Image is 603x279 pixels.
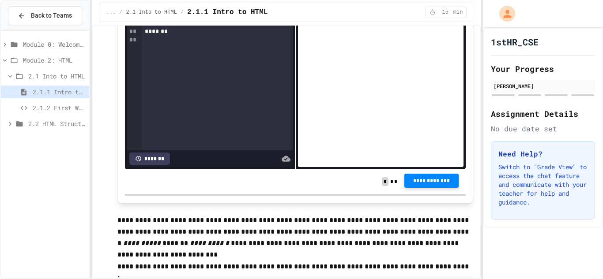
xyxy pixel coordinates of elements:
[31,11,72,20] span: Back to Teams
[498,149,588,159] h3: Need Help?
[119,9,122,16] span: /
[8,6,82,25] button: Back to Teams
[498,163,588,207] p: Switch to "Grade View" to access the chat feature and communicate with your teacher for help and ...
[187,7,268,18] span: 2.1.1 Intro to HTML
[491,36,539,48] h1: 1stHR_CSE
[106,9,116,16] span: ...
[438,9,452,16] span: 15
[23,40,86,49] span: Module 0: Welcome to Web Development
[33,103,86,112] span: 2.1.2 First Webpage
[494,82,592,90] div: [PERSON_NAME]
[491,63,595,75] h2: Your Progress
[23,56,86,65] span: Module 2: HTML
[491,108,595,120] h2: Assignment Details
[28,119,86,128] span: 2.2 HTML Structure
[28,71,86,81] span: 2.1 Into to HTML
[126,9,177,16] span: 2.1 Into to HTML
[453,9,463,16] span: min
[181,9,184,16] span: /
[491,123,595,134] div: No due date set
[490,4,517,24] div: My Account
[33,87,86,97] span: 2.1.1 Intro to HTML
